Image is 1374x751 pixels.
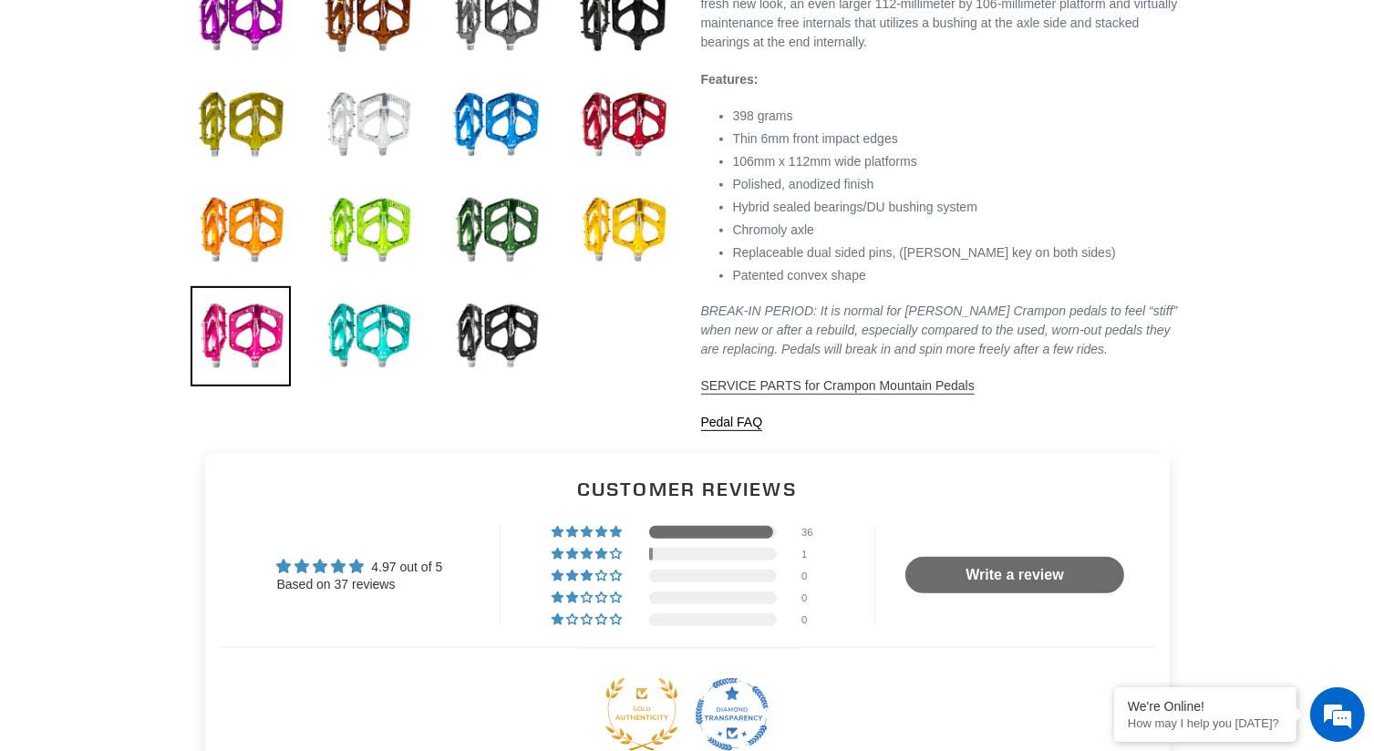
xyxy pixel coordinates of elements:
img: Load image into Gallery viewer, orange [191,180,291,281]
div: We're Online! [1128,699,1283,714]
div: Chat with us now [122,102,334,126]
a: Write a review [905,557,1124,593]
li: Polished, anodized finish [733,175,1184,194]
a: Judge.me Gold Authentic Shop medal 95.0 [605,678,678,751]
li: 398 grams [733,107,1184,126]
li: Hybrid sealed bearings/DU bushing system [733,198,1184,217]
div: Minimize live chat window [299,9,343,53]
div: Average rating is 4.97 stars [277,556,443,577]
li: Chromoly axle [733,221,1184,240]
span: We're online! [106,230,252,414]
img: Load image into Gallery viewer, pink [191,286,291,386]
img: Load image into Gallery viewer, Silver [318,75,418,175]
img: Load image into Gallery viewer, fern-green [318,180,418,281]
div: 3% (1) reviews with 4 star rating [552,548,625,561]
a: Judge.me Diamond Transparent Shop medal 100.0 [696,678,769,751]
img: Load image into Gallery viewer, PNW-green [446,180,546,281]
img: Load image into Gallery viewer, blue [446,75,546,175]
em: BREAK-IN PERIOD: It is normal for [PERSON_NAME] Crampon pedals to feel “stiff” when new or after ... [701,303,1178,356]
h2: Customer Reviews [220,476,1155,502]
div: Navigation go back [20,100,47,128]
div: 97% (36) reviews with 5 star rating [552,526,625,539]
textarea: Type your message and hit 'Enter' [9,498,347,561]
img: Judge.me Diamond Transparent Shop medal [696,678,769,751]
img: Load image into Gallery viewer, gold [573,180,674,281]
img: Load image into Gallery viewer, gold [191,75,291,175]
p: How may I help you today? [1128,716,1283,730]
span: SERVICE PARTS for Crampon Mountain Pedals [701,378,975,393]
img: Load image into Gallery viewer, black [446,286,546,386]
span: 4.97 out of 5 [371,560,442,574]
div: 36 [801,526,823,539]
li: Thin 6mm front impact edges [733,129,1184,149]
li: Replaceable dual sided pins, ([PERSON_NAME] key on both sides) [733,243,1184,262]
img: d_696896380_company_1647369064580_696896380 [58,91,104,137]
li: 106mm x 112mm wide platforms [733,152,1184,171]
strong: Features: [701,72,759,87]
div: 1 [801,548,823,561]
div: Based on 37 reviews [277,576,443,594]
img: Judge.me Gold Authentic Shop medal [605,678,678,751]
a: Pedal FAQ [701,415,763,431]
li: Patented convex shape [733,266,1184,285]
a: SERVICE PARTS for Crampon Mountain Pedals [701,378,975,395]
img: Load image into Gallery viewer, turquoise [318,286,418,386]
img: Load image into Gallery viewer, red [573,75,674,175]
